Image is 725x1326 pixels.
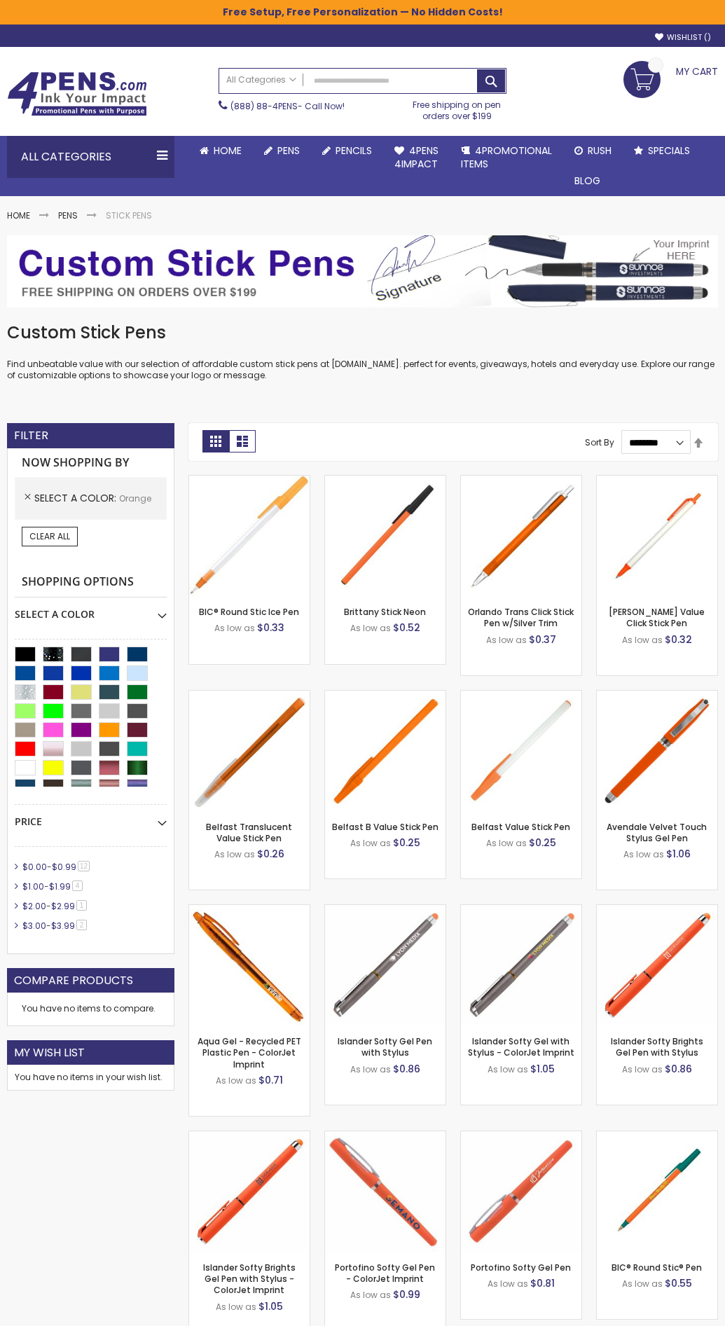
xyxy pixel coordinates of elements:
[15,448,167,478] strong: Now Shopping by
[393,1062,420,1076] span: $0.86
[563,136,623,166] a: Rush
[344,606,426,618] a: Brittany Stick Neon
[189,1131,310,1252] img: Islander Softy Brights Gel Pen with Stylus - ColorJet Imprint-Orange
[461,905,581,1025] img: Islander Softy Gel with Stylus - ColorJet Imprint-Orange
[585,436,614,448] label: Sort By
[58,209,78,221] a: Pens
[253,136,311,166] a: Pens
[14,973,133,988] strong: Compare Products
[655,32,711,43] a: Wishlist
[7,71,147,116] img: 4Pens Custom Pens and Promotional Products
[529,836,556,850] span: $0.25
[383,136,450,179] a: 4Pens4impact
[394,144,439,171] span: 4Pens 4impact
[325,690,446,702] a: Belfast B Value Stick Pen-Orange
[7,993,174,1025] div: You have no items to compare.
[350,1289,391,1301] span: As low as
[623,136,701,166] a: Specials
[450,136,563,179] a: 4PROMOTIONALITEMS
[611,1035,703,1058] a: Islander Softy Brights Gel Pen with Stylus
[214,848,255,860] span: As low as
[530,1276,555,1290] span: $0.81
[325,691,446,811] img: Belfast B Value Stick Pen-Orange
[206,821,292,844] a: Belfast Translucent Value Stick Pen
[623,848,664,860] span: As low as
[15,805,167,829] div: Price
[15,567,167,598] strong: Shopping Options
[14,428,48,443] strong: Filter
[325,905,446,1025] img: Islander Softy Gel Pen with Stylus-Orange
[393,836,420,850] span: $0.25
[258,1299,283,1313] span: $1.05
[15,1072,167,1083] div: You have no items in your wish list.
[230,100,345,112] span: - Call Now!
[7,209,30,221] a: Home
[34,491,119,505] span: Select A Color
[597,905,717,1025] img: Islander Softy Brights Gel Pen with Stylus-Orange
[203,1262,296,1296] a: Islander Softy Brights Gel Pen with Stylus - ColorJet Imprint
[199,606,299,618] a: BIC® Round Stic Ice Pen
[666,847,691,861] span: $1.06
[338,1035,432,1058] a: Islander Softy Gel Pen with Stylus
[597,904,717,916] a: Islander Softy Brights Gel Pen with Stylus-Orange
[189,476,310,596] img: BIC® Round Stic Ice Pen-Orange
[216,1075,256,1086] span: As low as
[336,144,372,158] span: Pencils
[189,691,310,811] img: Belfast Translucent Value Stick Pen-Orange
[461,1131,581,1252] img: Portofino Softy Gel Pen-Orange
[461,691,581,811] img: Belfast Value Stick Pen-Orange
[612,1262,702,1273] a: BIC® Round Stic® Pen
[7,235,718,308] img: Stick Pens
[393,1287,420,1301] span: $0.99
[597,476,717,596] img: Orlando Bright Value Click Stick Pen-Orange
[461,475,581,487] a: Orlando Trans Click Stick Pen w/Silver Trim-Orange
[529,633,556,647] span: $0.37
[609,606,705,629] a: [PERSON_NAME] Value Click Stick Pen
[597,690,717,702] a: Avendale Velvet Touch Stylus Gel Pen-Orange
[597,1131,717,1252] img: BIC® Round Stic® Pen-Orange
[189,905,310,1025] img: Aqua Gel - Recycled PET Plastic Pen - ColorJet Imprint-Orange
[530,1062,555,1076] span: $1.05
[219,69,303,92] a: All Categories
[189,475,310,487] a: BIC® Round Stic Ice Pen-Orange
[471,1262,571,1273] a: Portofino Softy Gel Pen
[49,880,71,892] span: $1.99
[230,100,298,112] a: (888) 88-4PENS
[461,690,581,702] a: Belfast Value Stick Pen-Orange
[214,622,255,634] span: As low as
[350,622,391,634] span: As low as
[29,530,70,542] span: Clear All
[393,621,420,635] span: $0.52
[461,144,552,171] span: 4PROMOTIONAL ITEMS
[350,837,391,849] span: As low as
[407,94,506,122] div: Free shipping on pen orders over $199
[488,1278,528,1290] span: As low as
[597,1131,717,1142] a: BIC® Round Stic® Pen-Orange
[665,1276,692,1290] span: $0.55
[486,837,527,849] span: As low as
[52,861,76,873] span: $0.99
[22,920,46,932] span: $3.00
[471,821,570,833] a: Belfast Value Stick Pen
[277,144,300,158] span: Pens
[486,634,527,646] span: As low as
[461,1131,581,1142] a: Portofino Softy Gel Pen-Orange
[468,1035,574,1058] a: Islander Softy Gel with Stylus - ColorJet Imprint
[22,861,47,873] span: $0.00
[106,209,152,221] strong: Stick Pens
[188,136,253,166] a: Home
[588,144,612,158] span: Rush
[258,1073,283,1087] span: $0.71
[226,74,296,85] span: All Categories
[78,861,90,871] span: 12
[622,1063,663,1075] span: As low as
[574,174,600,188] span: Blog
[461,904,581,916] a: Islander Softy Gel with Stylus - ColorJet Imprint-Orange
[19,861,95,873] a: $0.00-$0.9912
[332,821,439,833] a: Belfast B Value Stick Pen
[14,1045,85,1061] strong: My Wish List
[325,904,446,916] a: Islander Softy Gel Pen with Stylus-Orange
[202,430,229,453] strong: Grid
[198,1035,301,1070] a: Aqua Gel - Recycled PET Plastic Pen - ColorJet Imprint
[257,847,284,861] span: $0.26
